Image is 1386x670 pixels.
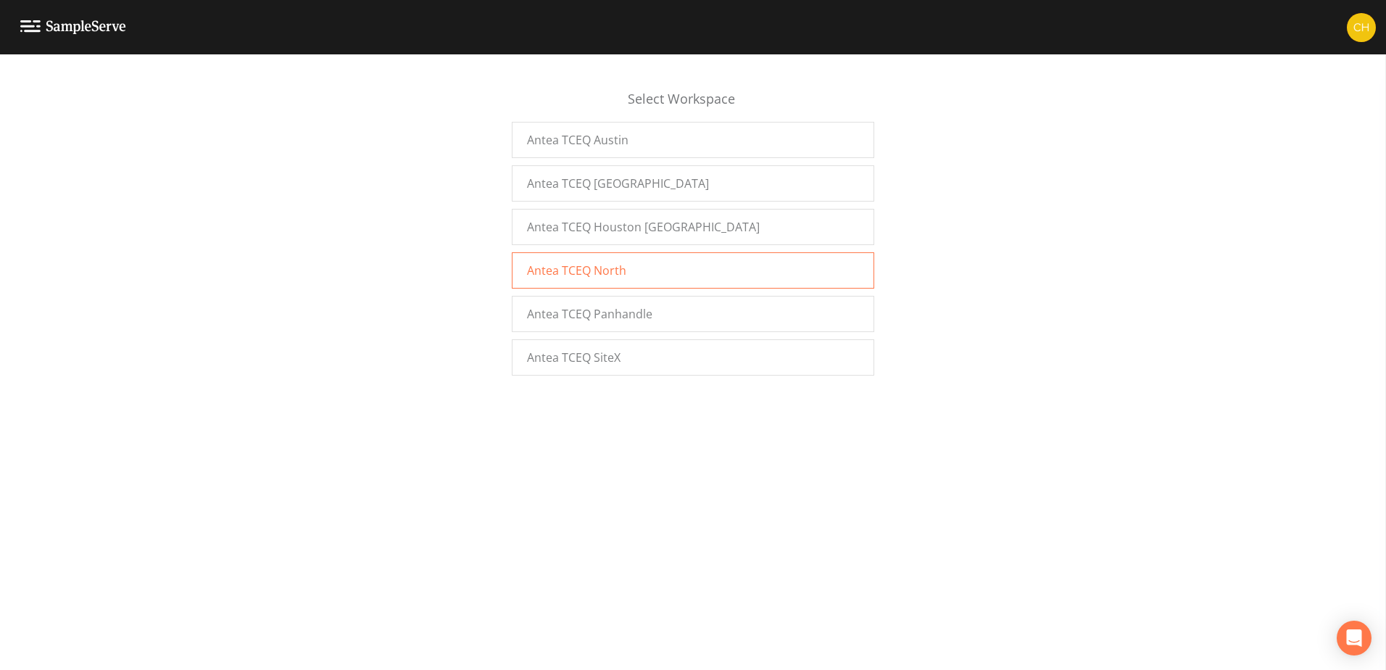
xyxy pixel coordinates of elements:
a: Antea TCEQ [GEOGRAPHIC_DATA] [512,165,874,202]
div: Select Workspace [512,89,874,122]
img: c74b8b8b1c7a9d34f67c5e0ca157ed15 [1347,13,1376,42]
img: logo [20,20,126,34]
span: Antea TCEQ SiteX [527,349,621,366]
a: Antea TCEQ Houston [GEOGRAPHIC_DATA] [512,209,874,245]
span: Antea TCEQ North [527,262,626,279]
span: Antea TCEQ [GEOGRAPHIC_DATA] [527,175,709,192]
div: Open Intercom Messenger [1337,621,1372,655]
a: Antea TCEQ Panhandle [512,296,874,332]
span: Antea TCEQ Houston [GEOGRAPHIC_DATA] [527,218,760,236]
span: Antea TCEQ Panhandle [527,305,652,323]
span: Antea TCEQ Austin [527,131,628,149]
a: Antea TCEQ Austin [512,122,874,158]
a: Antea TCEQ SiteX [512,339,874,376]
a: Antea TCEQ North [512,252,874,289]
